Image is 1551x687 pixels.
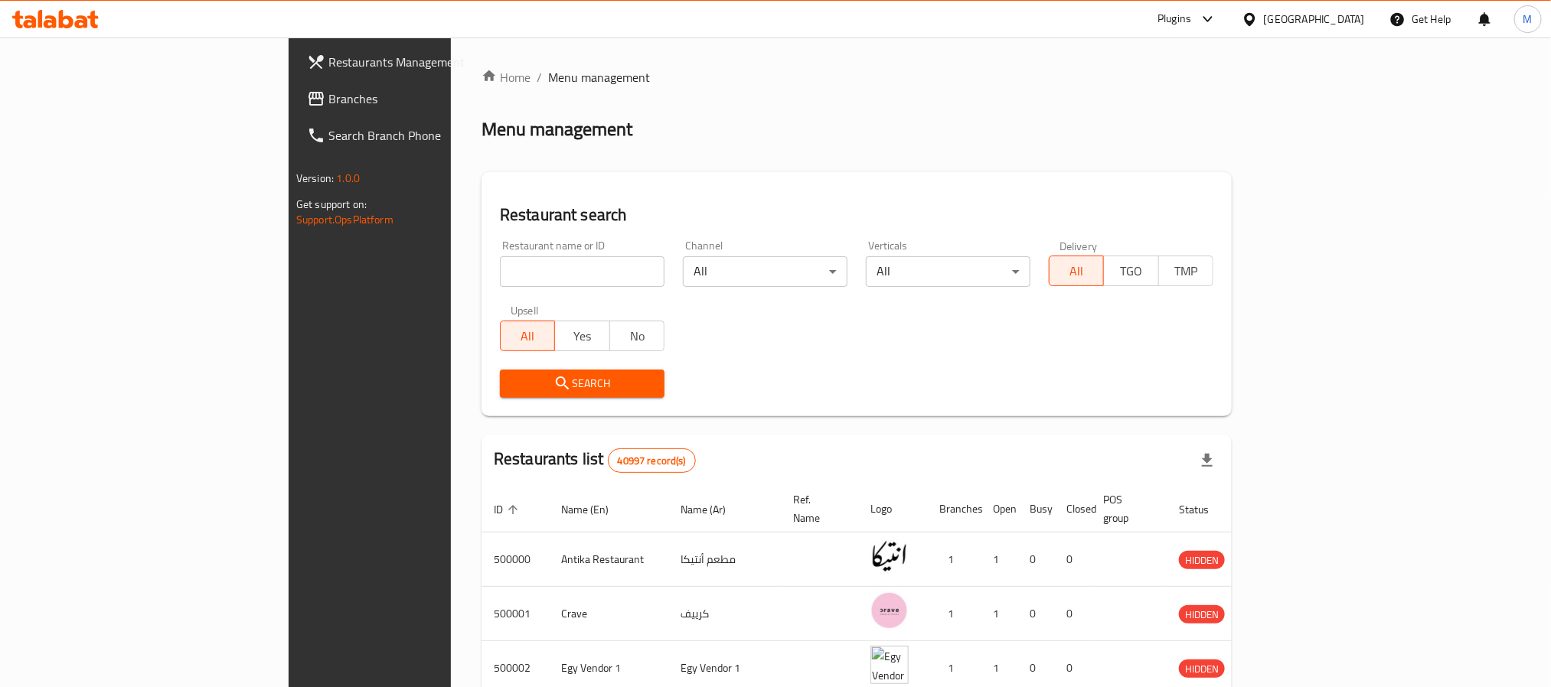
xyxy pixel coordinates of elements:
[1110,260,1152,282] span: TGO
[1179,551,1225,569] div: HIDDEN
[1179,605,1225,624] div: HIDDEN
[482,117,632,142] h2: Menu management
[295,44,547,80] a: Restaurants Management
[296,210,393,230] a: Support.OpsPlatform
[1179,500,1229,519] span: Status
[1054,532,1091,587] td: 0
[1017,587,1054,641] td: 0
[507,325,549,347] span: All
[1103,490,1148,527] span: POS group
[500,203,1213,226] h2: Restaurant search
[511,305,539,316] label: Upsell
[927,587,981,641] td: 1
[981,587,1017,641] td: 1
[295,80,547,117] a: Branches
[870,591,909,630] img: Crave
[1179,660,1225,678] span: HIDDEN
[668,532,781,587] td: مطعم أنتيكا
[1179,552,1225,569] span: HIDDEN
[870,537,909,575] img: Antika Restaurant
[1179,606,1225,624] span: HIDDEN
[793,490,840,527] span: Ref. Name
[328,53,535,71] span: Restaurants Management
[870,646,909,684] img: Egy Vendor 1
[1165,260,1207,282] span: TMP
[683,256,847,287] div: All
[549,587,668,641] td: Crave
[296,194,367,214] span: Get support on:
[296,168,334,188] span: Version:
[866,256,1030,287] div: All
[1264,11,1365,28] div: [GEOGRAPHIC_DATA]
[1056,260,1098,282] span: All
[616,325,658,347] span: No
[1060,240,1098,251] label: Delivery
[1158,256,1213,286] button: TMP
[295,117,547,154] a: Search Branch Phone
[500,370,664,398] button: Search
[1017,486,1054,532] th: Busy
[494,500,523,519] span: ID
[500,321,555,351] button: All
[500,256,664,287] input: Search for restaurant name or ID..
[482,68,1232,86] nav: breadcrumb
[927,532,981,587] td: 1
[981,486,1017,532] th: Open
[609,321,664,351] button: No
[927,486,981,532] th: Branches
[328,90,535,108] span: Branches
[1103,256,1158,286] button: TGO
[681,500,746,519] span: Name (Ar)
[494,448,696,473] h2: Restaurants list
[1049,256,1104,286] button: All
[1189,442,1226,479] div: Export file
[608,448,696,473] div: Total records count
[1054,587,1091,641] td: 0
[1158,10,1191,28] div: Plugins
[1054,486,1091,532] th: Closed
[328,126,535,145] span: Search Branch Phone
[981,532,1017,587] td: 1
[1523,11,1533,28] span: M
[554,321,609,351] button: Yes
[336,168,360,188] span: 1.0.0
[858,486,927,532] th: Logo
[561,500,629,519] span: Name (En)
[668,587,781,641] td: كرييف
[1017,532,1054,587] td: 0
[561,325,603,347] span: Yes
[549,532,668,587] td: Antika Restaurant
[548,68,650,86] span: Menu management
[512,374,652,393] span: Search
[609,454,695,468] span: 40997 record(s)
